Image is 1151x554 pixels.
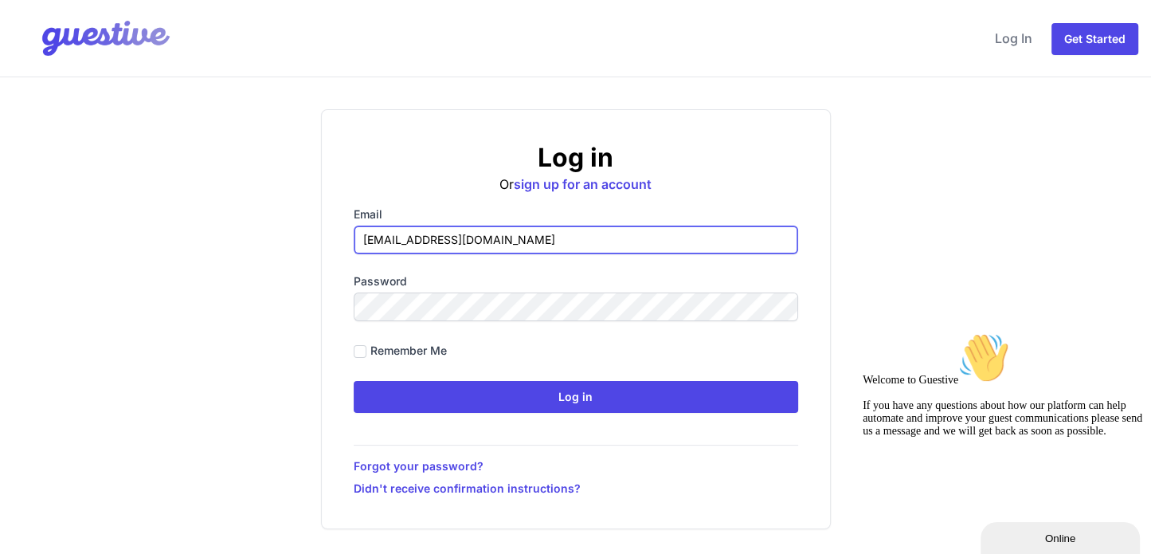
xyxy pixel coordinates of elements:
label: Remember me [370,343,447,359]
a: Didn't receive confirmation instructions? [354,481,798,497]
a: Log In [989,19,1039,57]
div: Or [354,142,798,194]
a: sign up for an account [514,176,652,192]
iframe: chat widget [981,519,1143,554]
a: Get Started [1051,23,1138,55]
img: Your Company [13,6,174,70]
iframe: chat widget [856,326,1143,514]
h2: Log in [354,142,798,174]
div: Welcome to Guestive👋If you have any questions about how our platform can help automate and improv... [6,6,293,112]
a: Forgot your password? [354,458,798,474]
input: you@example.com [354,226,798,254]
label: Email [354,206,798,222]
input: Log in [354,381,798,413]
span: Welcome to Guestive If you have any questions about how our platform can help automate and improv... [6,48,286,111]
img: :wave: [102,6,153,57]
label: Password [354,273,798,289]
